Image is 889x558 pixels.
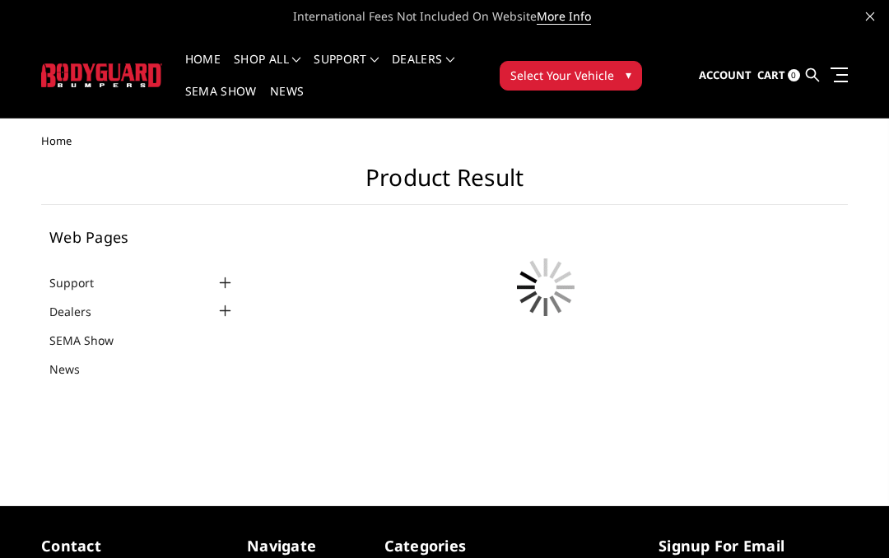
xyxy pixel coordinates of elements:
[757,67,785,82] span: Cart
[247,535,368,557] h5: Navigate
[626,66,631,83] span: ▾
[185,86,257,118] a: SEMA Show
[699,53,752,98] a: Account
[234,53,300,86] a: shop all
[49,332,134,349] a: SEMA Show
[49,274,114,291] a: Support
[185,53,221,86] a: Home
[270,86,304,118] a: News
[49,303,112,320] a: Dealers
[500,61,642,91] button: Select Your Vehicle
[41,133,72,148] span: Home
[41,164,848,205] h1: Product Result
[41,63,162,87] img: BODYGUARD BUMPERS
[510,67,614,84] span: Select Your Vehicle
[757,53,800,98] a: Cart 0
[788,69,800,81] span: 0
[41,535,230,557] h5: contact
[505,246,587,328] img: preloader.gif
[392,53,454,86] a: Dealers
[49,230,235,244] h5: Web Pages
[384,535,505,557] h5: Categories
[537,8,591,25] a: More Info
[699,67,752,82] span: Account
[49,360,100,378] a: News
[314,53,379,86] a: Support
